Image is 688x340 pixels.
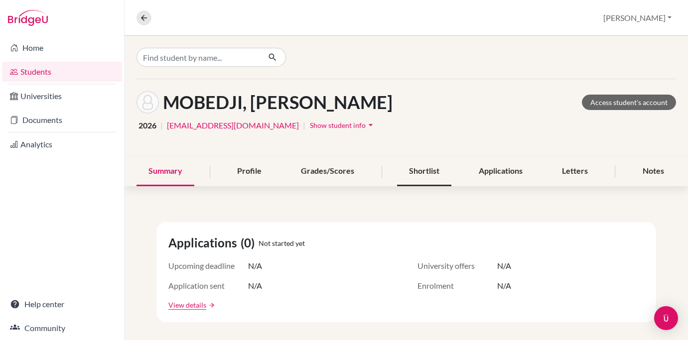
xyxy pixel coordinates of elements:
[137,91,159,113] img: Samaira Homeyar MOBEDJI's avatar
[397,157,451,186] div: Shortlist
[241,234,259,252] span: (0)
[631,157,676,186] div: Notes
[582,95,676,110] a: Access student's account
[417,260,497,272] span: University offers
[160,119,163,131] span: |
[550,157,600,186] div: Letters
[2,110,122,130] a: Documents
[366,120,376,130] i: arrow_drop_down
[138,119,156,131] span: 2026
[168,234,241,252] span: Applications
[497,280,511,292] span: N/A
[206,302,215,309] a: arrow_forward
[167,119,299,131] a: [EMAIL_ADDRESS][DOMAIN_NAME]
[163,92,393,113] h1: MOBEDJI, [PERSON_NAME]
[289,157,366,186] div: Grades/Scores
[303,119,305,131] span: |
[599,8,676,27] button: [PERSON_NAME]
[2,294,122,314] a: Help center
[309,117,376,133] button: Show student infoarrow_drop_down
[137,157,194,186] div: Summary
[259,238,305,248] span: Not started yet
[467,157,535,186] div: Applications
[137,48,260,67] input: Find student by name...
[2,318,122,338] a: Community
[310,121,366,129] span: Show student info
[168,300,206,310] a: View details
[168,260,248,272] span: Upcoming deadline
[8,10,48,26] img: Bridge-U
[417,280,497,292] span: Enrolment
[497,260,511,272] span: N/A
[2,62,122,82] a: Students
[248,280,262,292] span: N/A
[2,38,122,58] a: Home
[654,306,678,330] div: Open Intercom Messenger
[225,157,274,186] div: Profile
[2,86,122,106] a: Universities
[2,134,122,154] a: Analytics
[168,280,248,292] span: Application sent
[248,260,262,272] span: N/A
